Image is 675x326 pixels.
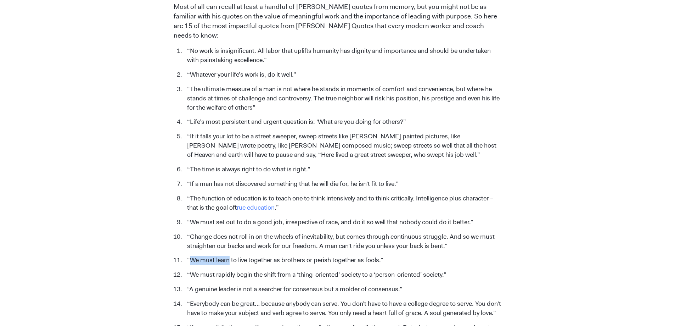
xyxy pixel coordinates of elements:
li: “Life’s most persistent and urgent question is: ‘What are you doing for others?” [184,117,501,127]
li: “We must learn to live together as brothers or perish together as fools.” [184,256,501,265]
li: “A genuine leader is not a searcher for consensus but a molder of consensus.” [184,285,501,294]
li: “The ultimate measure of a man is not where he stands in moments of comfort and convenience, but ... [184,85,501,112]
li: “The time is always right to do what is right.” [184,165,501,174]
p: Most of all can recall at least a handful of [PERSON_NAME] quotes from memory, but you might not ... [174,2,501,40]
li: “We must set out to do a good job, irrespective of race, and do it so well that nobody could do i... [184,218,501,227]
li: “Everybody can be great… because anybody can serve. You don’t have to have a college degree to se... [184,299,501,318]
li: “If a man has not discovered something that he will die for, he isn’t fit to live.” [184,179,501,189]
li: “We must rapidly begin the shift from a ‘thing-oriented’ society to a ‘person-oriented’ society.” [184,270,501,280]
li: “The function of education is to teach one to think intensively and to think critically. Intellig... [184,194,501,212]
li: “No work is insignificant. All labor that uplifts humanity has dignity and importance and should ... [184,46,501,65]
li: “Change does not roll in on the wheels of inevitability, but comes through continuous struggle. A... [184,232,501,251]
li: “Whatever your life’s work is, do it well.” [184,70,501,79]
li: “If it falls your lot to be a street sweeper, sweep streets like [PERSON_NAME] painted pictures, ... [184,132,501,160]
a: true education [237,203,275,212]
